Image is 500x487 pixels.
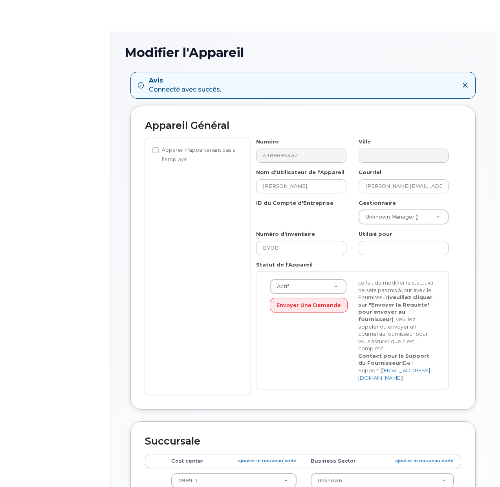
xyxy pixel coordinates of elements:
label: Gestionnaire [359,199,396,207]
a: Actif [270,279,346,294]
div: Le fait de modifier le statut ici ne sera pas mis à jour avec le Fournisseur , veuillez appeler o... [352,279,441,381]
label: Courriel [359,169,381,176]
label: Ville [359,138,371,145]
h2: Appareil Général [145,120,461,131]
input: Appareil n'appartenant pas à l'employé [152,147,159,153]
strong: Contact pour le Support du Fournisseur: [358,353,429,366]
button: Envoyer une Demande [270,298,348,312]
label: Numéro [256,138,279,145]
span: Actif [272,283,289,290]
a: ajouter le nouveau code [395,458,454,464]
strong: Avis [149,76,221,85]
label: Numéro d'inventaire [256,230,315,238]
label: Statut de l'Appareil [256,261,313,268]
h2: Succursale [145,436,461,447]
label: Nom d'Utilisateur de l'Appareil [256,169,344,176]
th: Cost center [164,454,304,468]
label: ID du Compte d'Entreprise [256,199,333,207]
a: Unknown Manager () [359,210,448,224]
strong: (veuillez cliquer sur "Envoyer la Requête" pour envoyer au fournisseur) [358,294,432,322]
span: 0999-1 [178,478,198,483]
label: Utilisé pour [359,230,392,238]
th: Business Sector [304,454,461,468]
h1: Modifier l'Appareil [125,46,482,59]
span: Unknown [318,478,342,483]
a: ajouter le nouveau code [238,458,297,464]
a: [EMAIL_ADDRESS][DOMAIN_NAME] [358,367,430,381]
span: Unknown Manager () [361,213,419,221]
div: Connecté avec succès. [149,76,221,94]
label: Appareil n'appartenant pas à l'employé [152,145,237,164]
